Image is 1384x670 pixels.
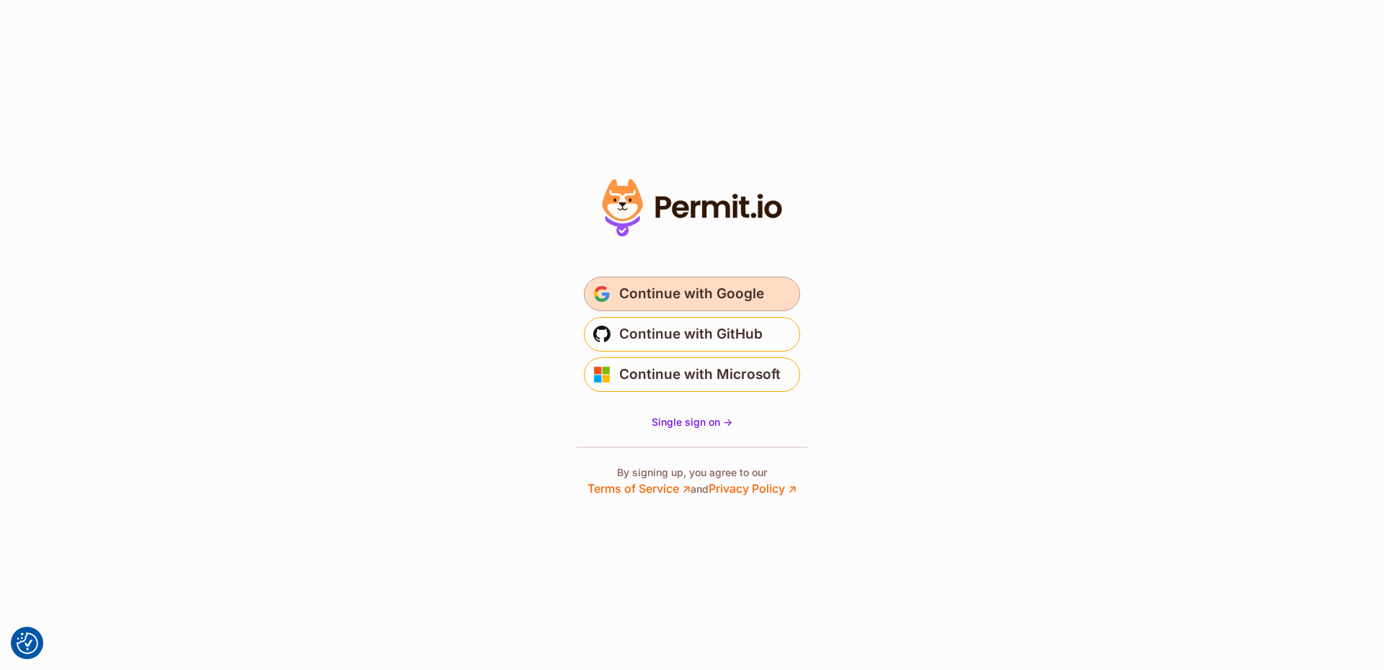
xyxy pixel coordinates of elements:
span: Continue with Microsoft [619,363,781,386]
span: Continue with Google [619,282,764,305]
a: Privacy Policy ↗ [709,481,797,496]
img: Revisit consent button [17,633,38,654]
button: Continue with Microsoft [584,357,800,392]
span: Single sign on -> [652,416,732,428]
a: Terms of Service ↗ [587,481,691,496]
button: Continue with GitHub [584,317,800,352]
button: Continue with Google [584,277,800,311]
p: By signing up, you agree to our and [587,465,797,497]
span: Continue with GitHub [619,323,763,346]
button: Consent Preferences [17,633,38,654]
a: Single sign on -> [652,415,732,429]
